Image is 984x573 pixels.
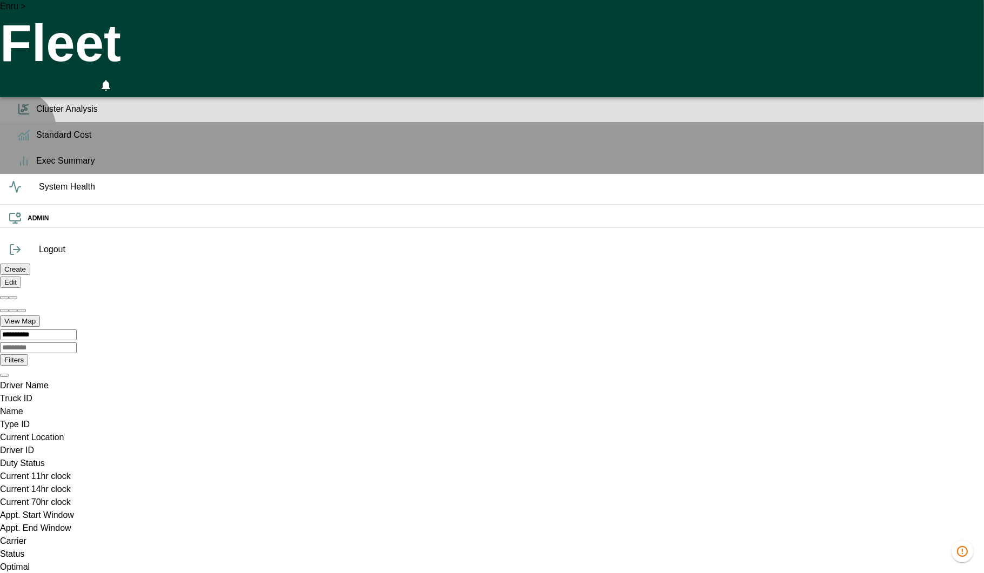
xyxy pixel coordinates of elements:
[36,129,975,141] span: Standard Cost
[36,154,975,167] span: Exec Summary
[9,296,17,299] button: Collapse all
[123,77,136,90] svg: Preferences
[36,103,975,116] span: Cluster Analysis
[9,309,17,312] button: Zoom out
[26,73,45,97] button: Manual Assignment
[952,541,973,562] button: 1251 data issues
[39,243,975,256] span: Logout
[73,73,92,97] button: Fullscreen
[4,265,26,273] label: Create
[4,317,36,325] label: View Map
[39,180,975,193] span: System Health
[4,356,24,364] label: Filters
[28,213,975,224] h6: ADMIN
[120,73,139,93] button: Preferences
[50,73,69,97] button: HomeTime Editor
[17,309,26,312] button: Zoom to fit
[4,278,17,286] label: Edit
